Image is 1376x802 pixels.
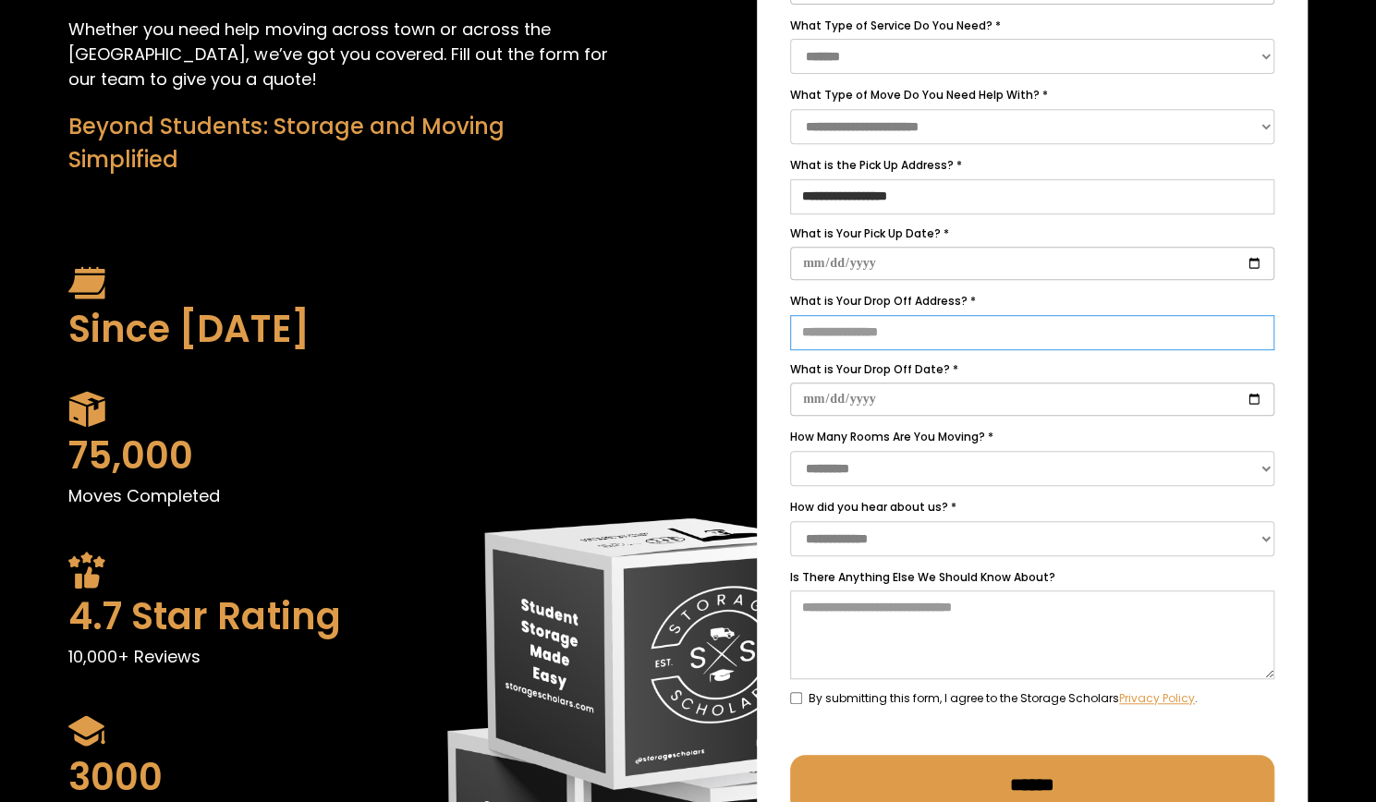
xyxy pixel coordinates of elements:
[68,301,619,357] div: Since [DATE]
[68,644,619,669] p: 10,000+ Reviews
[790,497,1274,517] label: How did you hear about us? *
[809,688,1198,709] span: By submitting this form, I agree to the Storage Scholars .
[68,428,619,483] div: 75,000
[68,589,619,644] div: 4.7 Star Rating
[790,359,1274,380] label: What is Your Drop Off Date? *
[790,224,1274,244] label: What is Your Pick Up Date? *
[790,567,1274,588] label: Is There Anything Else We Should Know About?
[790,16,1274,36] label: What Type of Service Do You Need? *
[68,483,619,508] p: Moves Completed
[68,17,619,91] p: Whether you need help moving across town or across the [GEOGRAPHIC_DATA], we’ve got you covered. ...
[790,692,802,704] input: By submitting this form, I agree to the Storage ScholarsPrivacy Policy.
[790,291,1274,311] label: What is Your Drop Off Address? *
[68,110,619,176] div: Beyond Students: Storage and Moving Simplified
[790,85,1274,105] label: What Type of Move Do You Need Help With? *
[790,155,1274,176] label: What is the Pick Up Address? *
[790,427,1274,447] label: How Many Rooms Are You Moving? *
[1119,690,1195,706] a: Privacy Policy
